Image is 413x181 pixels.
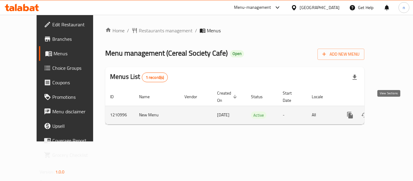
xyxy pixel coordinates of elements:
[347,70,362,85] div: Export file
[52,21,101,28] span: Edit Restaurant
[39,17,106,32] a: Edit Restaurant
[39,32,106,46] a: Branches
[110,72,168,82] h2: Menus List
[195,27,197,34] li: /
[217,111,229,119] span: [DATE]
[39,104,106,119] a: Menu disclaimer
[338,88,406,106] th: Actions
[105,27,125,34] a: Home
[52,35,101,43] span: Branches
[207,27,221,34] span: Menus
[55,168,65,176] span: 1.0.0
[312,93,331,100] span: Locale
[278,106,307,124] td: -
[139,27,193,34] span: Restaurants management
[52,137,101,144] span: Coverage Report
[322,50,359,58] span: Add New Menu
[105,46,228,60] span: Menu management ( Cereal Society Cafe )
[52,122,101,130] span: Upsell
[39,46,106,61] a: Menus
[142,73,168,82] div: Total records count
[39,90,106,104] a: Promotions
[54,50,101,57] span: Menus
[105,106,134,124] td: 1210996
[139,93,158,100] span: Name
[52,64,101,72] span: Choice Groups
[357,108,372,122] button: Change Status
[52,151,101,159] span: Grocery Checklist
[127,27,129,34] li: /
[39,133,106,148] a: Coverage Report
[52,108,101,115] span: Menu disclaimer
[307,106,338,124] td: All
[343,108,357,122] button: more
[300,4,340,11] div: [GEOGRAPHIC_DATA]
[52,79,101,86] span: Coupons
[52,93,101,101] span: Promotions
[184,93,205,100] span: Vendor
[110,93,122,100] span: ID
[132,27,193,34] a: Restaurants management
[40,168,54,176] span: Version:
[105,88,406,124] table: enhanced table
[283,89,300,104] span: Start Date
[317,49,364,60] button: Add New Menu
[230,50,244,57] div: Open
[39,148,106,162] a: Grocery Checklist
[251,93,271,100] span: Status
[234,4,271,11] div: Menu-management
[142,75,168,80] span: 1 record(s)
[230,51,244,56] span: Open
[251,112,266,119] span: Active
[403,4,405,11] span: n
[39,119,106,133] a: Upsell
[39,61,106,75] a: Choice Groups
[105,27,364,34] nav: breadcrumb
[217,89,239,104] span: Created On
[39,75,106,90] a: Coupons
[134,106,180,124] td: New Menu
